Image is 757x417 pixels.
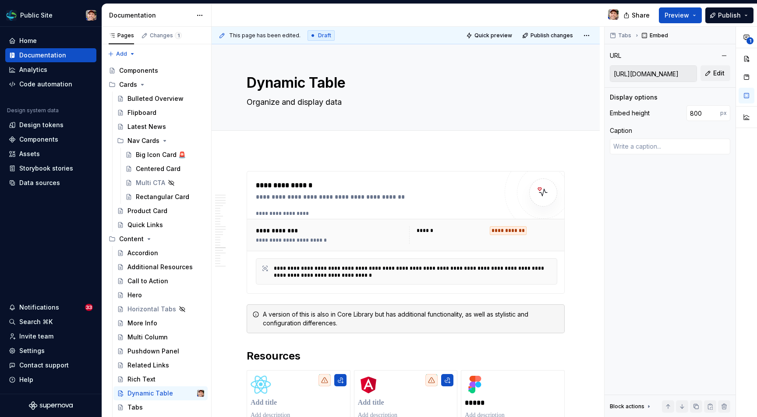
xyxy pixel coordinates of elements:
a: Call to Action [113,274,208,288]
button: Edit [700,65,730,81]
div: Block actions [610,400,652,413]
div: Design tokens [19,121,64,129]
div: Pages [109,32,134,39]
button: Publish changes [520,29,577,42]
div: Home [19,36,37,45]
a: Settings [5,344,96,358]
div: Search ⌘K [19,317,53,326]
p: px [720,110,727,117]
div: Help [19,375,33,384]
h2: Resources [247,349,565,363]
a: Product Card [113,204,208,218]
span: Preview [665,11,689,20]
button: Notifications33 [5,300,96,314]
div: Pushdown Panel [127,347,179,356]
div: Changes [150,32,182,39]
a: Data sources [5,176,96,190]
div: Latest News [127,122,166,131]
div: Big Icon Card 🚨 [136,150,186,159]
a: Code automation [5,77,96,91]
a: Storybook stories [5,161,96,175]
a: Bulleted Overview [113,92,208,106]
a: Rich Text [113,372,208,386]
button: Public SiteChris Greufe [2,6,100,25]
div: Dynamic Table [127,389,173,398]
button: Tabs [607,29,635,42]
div: Cards [119,80,137,89]
a: Horizontal Tabs [113,302,208,316]
div: Cards [105,78,208,92]
div: Additional Resources [127,263,193,271]
a: Analytics [5,63,96,77]
div: Tabs [127,403,143,412]
span: Share [632,11,650,20]
div: Analytics [19,65,47,74]
a: Pushdown Panel [113,344,208,358]
img: Chris Greufe [608,9,619,20]
div: Components [19,135,58,144]
div: Documentation [19,51,66,60]
div: Block actions [610,403,644,410]
a: Centered Card [122,162,208,176]
a: Design tokens [5,118,96,132]
div: Multi CTA [136,178,165,187]
span: Publish [718,11,741,20]
a: Documentation [5,48,96,62]
button: Search ⌘K [5,315,96,329]
div: Accordion [127,249,158,257]
a: Accordion [113,246,208,260]
div: Assets [19,150,40,158]
div: Components [119,66,158,75]
div: Call to Action [127,277,168,285]
div: Bulleted Overview [127,94,184,103]
span: Edit [713,69,725,78]
img: Chris Greufe [86,10,96,21]
span: 1 [175,32,182,39]
div: Multi Column [127,333,168,342]
a: More Info [113,316,208,330]
svg: Supernova Logo [29,401,73,410]
div: Invite team [19,332,53,341]
textarea: Organize and display data [245,95,563,109]
span: 33 [85,304,93,311]
button: Add [105,48,138,60]
div: Rectangular Card [136,192,189,201]
div: Product Card [127,207,167,215]
a: Multi CTA [122,176,208,190]
div: Code automation [19,80,72,89]
button: Quick preview [463,29,516,42]
div: Flipboard [127,108,156,117]
a: Rectangular Card [122,190,208,204]
div: Hero [127,291,142,299]
span: Quick preview [474,32,512,39]
div: Settings [19,346,45,355]
div: Content [119,235,144,243]
a: Invite team [5,329,96,343]
a: Additional Resources [113,260,208,274]
div: Display options [610,93,658,102]
img: ec562776-fd8c-4de1-b24c-c90bdb4fe1da.png [465,374,486,395]
a: Big Icon Card 🚨 [122,148,208,162]
a: Latest News [113,120,208,134]
div: Caption [610,126,632,135]
div: Notifications [19,303,59,312]
span: Add [116,50,127,57]
a: Dynamic TableChris Greufe [113,386,208,400]
button: Contact support [5,358,96,372]
input: 100 [686,105,720,121]
div: Embed height [610,109,650,118]
a: Home [5,34,96,48]
button: Publish [705,7,753,23]
div: Horizontal Tabs [127,305,176,314]
div: Data sources [19,178,60,187]
div: A version of this is also in Core Library but has additional functionality, as well as stylistic ... [263,310,559,328]
a: Flipboard [113,106,208,120]
a: Components [105,64,208,78]
span: 1 [746,37,753,44]
div: Nav Cards [127,136,159,145]
div: Public Site [20,11,53,20]
a: Related Links [113,358,208,372]
div: Quick Links [127,221,163,229]
span: Draft [318,32,331,39]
